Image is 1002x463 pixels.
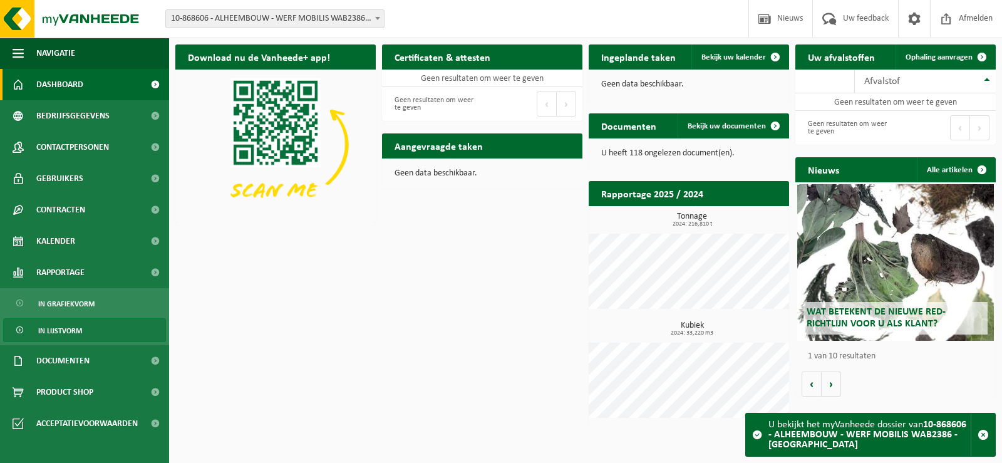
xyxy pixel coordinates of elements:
[917,157,994,182] a: Alle artikelen
[36,408,138,439] span: Acceptatievoorwaarden
[382,133,495,158] h2: Aangevraagde taken
[595,321,789,336] h3: Kubiek
[38,292,95,316] span: In grafiekvorm
[589,44,688,69] h2: Ingeplande taken
[701,53,766,61] span: Bekijk uw kalender
[797,184,994,341] a: Wat betekent de nieuwe RED-richtlijn voor u als klant?
[388,90,476,118] div: Geen resultaten om weer te geven
[175,44,343,69] h2: Download nu de Vanheede+ app!
[36,38,75,69] span: Navigatie
[36,100,110,132] span: Bedrijfsgegevens
[795,44,887,69] h2: Uw afvalstoffen
[896,44,994,70] a: Ophaling aanvragen
[589,181,716,205] h2: Rapportage 2025 / 2024
[382,70,582,87] td: Geen resultaten om weer te geven
[36,377,93,408] span: Product Shop
[768,414,971,456] div: U bekijkt het myVanheede dossier van
[36,163,83,194] span: Gebruikers
[950,115,970,140] button: Previous
[595,221,789,227] span: 2024: 216,810 t
[382,44,503,69] h2: Certificaten & attesten
[808,352,989,361] p: 1 van 10 resultaten
[165,9,385,28] span: 10-868606 - ALHEEMBOUW - WERF MOBILIS WAB2386 - ANDERLECHT
[906,53,973,61] span: Ophaling aanvragen
[36,345,90,377] span: Documenten
[537,91,557,117] button: Previous
[678,113,788,138] a: Bekijk uw documenten
[864,76,900,86] span: Afvalstof
[795,93,996,111] td: Geen resultaten om weer te geven
[557,91,576,117] button: Next
[601,149,777,158] p: U heeft 118 ongelezen document(en).
[36,132,109,163] span: Contactpersonen
[691,44,788,70] a: Bekijk uw kalender
[688,122,766,130] span: Bekijk uw documenten
[595,212,789,227] h3: Tonnage
[36,194,85,226] span: Contracten
[802,372,822,397] button: Vorige
[595,330,789,336] span: 2024: 33,220 m3
[795,157,852,182] h2: Nieuws
[822,372,841,397] button: Volgende
[36,226,75,257] span: Kalender
[802,114,889,142] div: Geen resultaten om weer te geven
[36,257,85,288] span: Rapportage
[38,319,82,343] span: In lijstvorm
[3,291,166,315] a: In grafiekvorm
[166,10,384,28] span: 10-868606 - ALHEEMBOUW - WERF MOBILIS WAB2386 - ANDERLECHT
[768,420,966,450] strong: 10-868606 - ALHEEMBOUW - WERF MOBILIS WAB2386 - [GEOGRAPHIC_DATA]
[36,69,83,100] span: Dashboard
[395,169,570,178] p: Geen data beschikbaar.
[601,80,777,89] p: Geen data beschikbaar.
[589,113,669,138] h2: Documenten
[696,205,788,231] a: Bekijk rapportage
[175,70,376,220] img: Download de VHEPlus App
[970,115,989,140] button: Next
[807,307,946,329] span: Wat betekent de nieuwe RED-richtlijn voor u als klant?
[3,318,166,342] a: In lijstvorm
